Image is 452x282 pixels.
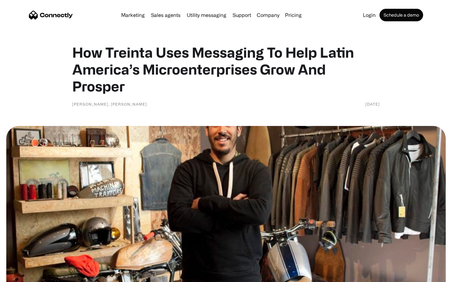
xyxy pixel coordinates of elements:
h1: How Treinta Uses Messaging To Help Latin America’s Microenterprises Grow And Prosper [72,44,380,95]
a: Sales agents [148,13,183,18]
a: Login [360,13,378,18]
div: [DATE] [365,101,380,107]
ul: Language list [13,271,38,280]
div: Company [257,11,279,19]
a: Pricing [282,13,304,18]
aside: Language selected: English [6,271,38,280]
a: Utility messaging [184,13,229,18]
a: Marketing [119,13,147,18]
a: Support [230,13,254,18]
div: [PERSON_NAME], [PERSON_NAME] [72,101,147,107]
a: Schedule a demo [379,9,423,21]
